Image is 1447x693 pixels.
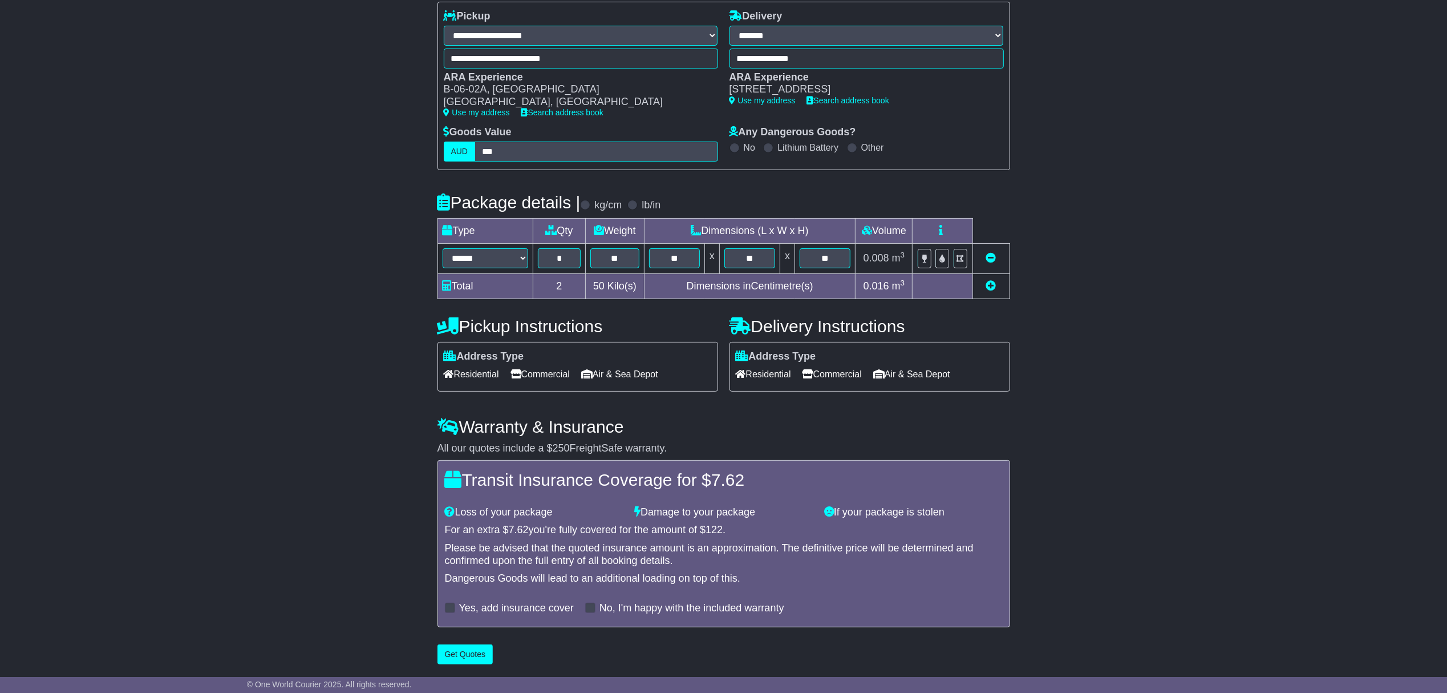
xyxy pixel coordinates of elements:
label: Goods Value [444,126,512,139]
td: Dimensions in Centimetre(s) [644,273,856,299]
a: Use my address [729,96,796,105]
label: No, I'm happy with the included warranty [599,602,784,615]
span: 50 [593,280,605,292]
td: x [780,243,795,273]
span: Commercial [510,365,570,383]
label: lb/in [642,199,660,212]
div: Dangerous Goods will lead to an additional loading on top of this. [445,573,1003,585]
div: Please be advised that the quoted insurance amount is an approximation. The definitive price will... [445,542,1003,567]
a: Search address book [807,96,889,105]
div: [GEOGRAPHIC_DATA], [GEOGRAPHIC_DATA] [444,96,707,108]
td: Kilo(s) [586,273,645,299]
div: For an extra $ you're fully covered for the amount of $ . [445,524,1003,537]
span: 122 [706,524,723,535]
label: Address Type [736,350,816,363]
div: B-06-02A, [GEOGRAPHIC_DATA] [444,83,707,96]
div: [STREET_ADDRESS] [729,83,992,96]
span: Commercial [802,365,862,383]
td: Total [437,273,533,299]
sup: 3 [901,251,905,259]
div: ARA Experience [729,71,992,84]
label: Other [861,142,884,153]
td: 2 [533,273,586,299]
label: AUD [444,142,476,162]
span: 7.62 [711,470,744,489]
span: 250 [553,442,570,454]
h4: Package details | [437,193,581,212]
span: m [892,252,905,264]
span: © One World Courier 2025. All rights reserved. [247,680,412,689]
a: Use my address [444,108,510,117]
td: x [704,243,719,273]
label: Lithium Battery [777,142,838,153]
button: Get Quotes [437,644,493,664]
div: If your package is stolen [818,506,1008,519]
a: Add new item [986,280,996,292]
sup: 3 [901,279,905,287]
label: Delivery [729,10,783,23]
h4: Transit Insurance Coverage for $ [445,470,1003,489]
a: Remove this item [986,252,996,264]
span: 0.008 [864,252,889,264]
span: Residential [444,365,499,383]
h4: Warranty & Insurance [437,417,1010,436]
label: Address Type [444,350,524,363]
span: Residential [736,365,791,383]
h4: Delivery Instructions [729,317,1010,336]
td: Type [437,218,533,243]
div: Damage to your package [629,506,818,519]
span: 0.016 [864,280,889,292]
td: Dimensions (L x W x H) [644,218,856,243]
div: All our quotes include a $ FreightSafe warranty. [437,442,1010,455]
label: Pickup [444,10,491,23]
div: ARA Experience [444,71,707,84]
h4: Pickup Instructions [437,317,718,336]
td: Qty [533,218,586,243]
span: 7.62 [509,524,529,535]
span: Air & Sea Depot [873,365,950,383]
label: No [744,142,755,153]
span: Air & Sea Depot [581,365,658,383]
label: Yes, add insurance cover [459,602,574,615]
td: Volume [856,218,913,243]
a: Search address book [521,108,603,117]
label: kg/cm [594,199,622,212]
span: m [892,280,905,292]
div: Loss of your package [439,506,629,519]
td: Weight [586,218,645,243]
label: Any Dangerous Goods? [729,126,856,139]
